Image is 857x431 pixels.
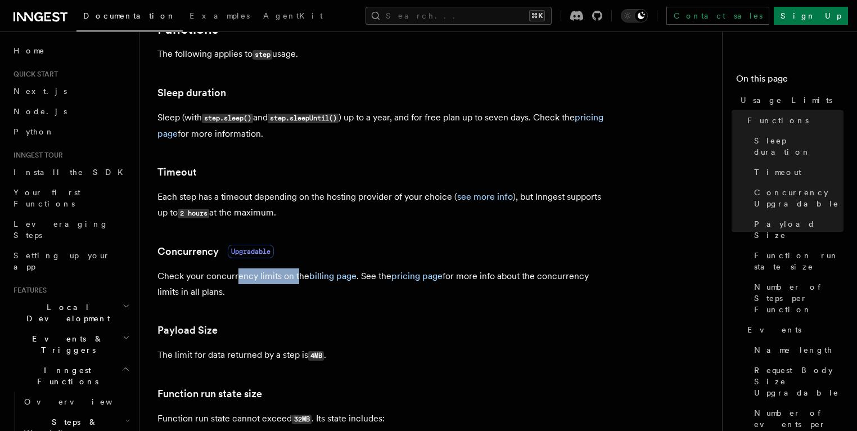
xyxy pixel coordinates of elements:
[9,70,58,79] span: Quick start
[9,302,123,324] span: Local Development
[754,135,844,158] span: Sleep duration
[190,11,250,20] span: Examples
[750,131,844,162] a: Sleep duration
[754,365,844,398] span: Request Body Size Upgradable
[13,168,130,177] span: Install the SDK
[666,7,769,25] a: Contact sales
[754,281,844,315] span: Number of Steps per Function
[750,214,844,245] a: Payload Size
[754,218,844,241] span: Payload Size
[754,250,844,272] span: Function run state size
[774,7,848,25] a: Sign Up
[9,162,132,182] a: Install the SDK
[83,11,176,20] span: Documentation
[9,286,47,295] span: Features
[178,209,209,218] code: 2 hours
[157,322,218,338] a: Payload Size
[747,115,809,126] span: Functions
[750,277,844,320] a: Number of Steps per Function
[750,360,844,403] a: Request Body Size Upgradable
[13,87,67,96] span: Next.js
[13,251,110,271] span: Setting up your app
[9,122,132,142] a: Python
[754,167,801,178] span: Timeout
[24,397,140,406] span: Overview
[9,151,63,160] span: Inngest tour
[754,187,844,209] span: Concurrency Upgradable
[9,101,132,122] a: Node.js
[268,114,339,123] code: step.sleepUntil()
[9,360,132,392] button: Inngest Functions
[750,182,844,214] a: Concurrency Upgradable
[157,347,607,363] p: The limit for data returned by a step is .
[9,297,132,329] button: Local Development
[9,329,132,360] button: Events & Triggers
[157,189,607,221] p: Each step has a timeout depending on the hosting provider of your choice ( ), but Inngest support...
[157,85,226,101] a: Sleep duration
[20,392,132,412] a: Overview
[13,127,55,136] span: Python
[750,162,844,182] a: Timeout
[9,41,132,61] a: Home
[741,95,832,106] span: Usage Limits
[13,188,80,208] span: Your first Functions
[202,114,253,123] code: step.sleep()
[157,268,607,300] p: Check your concurrency limits on the . See the for more info about the concurrency limits in all ...
[157,244,274,259] a: ConcurrencyUpgradable
[743,320,844,340] a: Events
[747,324,801,335] span: Events
[9,333,123,356] span: Events & Triggers
[309,271,357,281] a: billing page
[736,90,844,110] a: Usage Limits
[252,50,272,60] code: step
[750,245,844,277] a: Function run state size
[750,340,844,360] a: Name length
[736,72,844,90] h4: On this page
[157,411,607,427] p: Function run state cannot exceed . Its state includes:
[157,110,607,142] p: Sleep (with and ) up to a year, and for free plan up to seven days. Check the for more information.
[157,164,197,180] a: Timeout
[157,46,607,62] p: The following applies to usage.
[13,107,67,116] span: Node.js
[9,365,121,387] span: Inngest Functions
[391,271,443,281] a: pricing page
[263,11,323,20] span: AgentKit
[9,182,132,214] a: Your first Functions
[457,191,513,202] a: see more info
[256,3,330,30] a: AgentKit
[366,7,552,25] button: Search...⌘K
[743,110,844,131] a: Functions
[754,344,833,356] span: Name length
[228,245,274,258] span: Upgradable
[13,45,45,56] span: Home
[183,3,256,30] a: Examples
[308,351,324,361] code: 4MB
[529,10,545,21] kbd: ⌘K
[621,9,648,23] button: Toggle dark mode
[157,386,262,402] a: Function run state size
[9,81,132,101] a: Next.js
[13,219,109,240] span: Leveraging Steps
[9,214,132,245] a: Leveraging Steps
[9,245,132,277] a: Setting up your app
[76,3,183,32] a: Documentation
[292,415,312,424] code: 32MB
